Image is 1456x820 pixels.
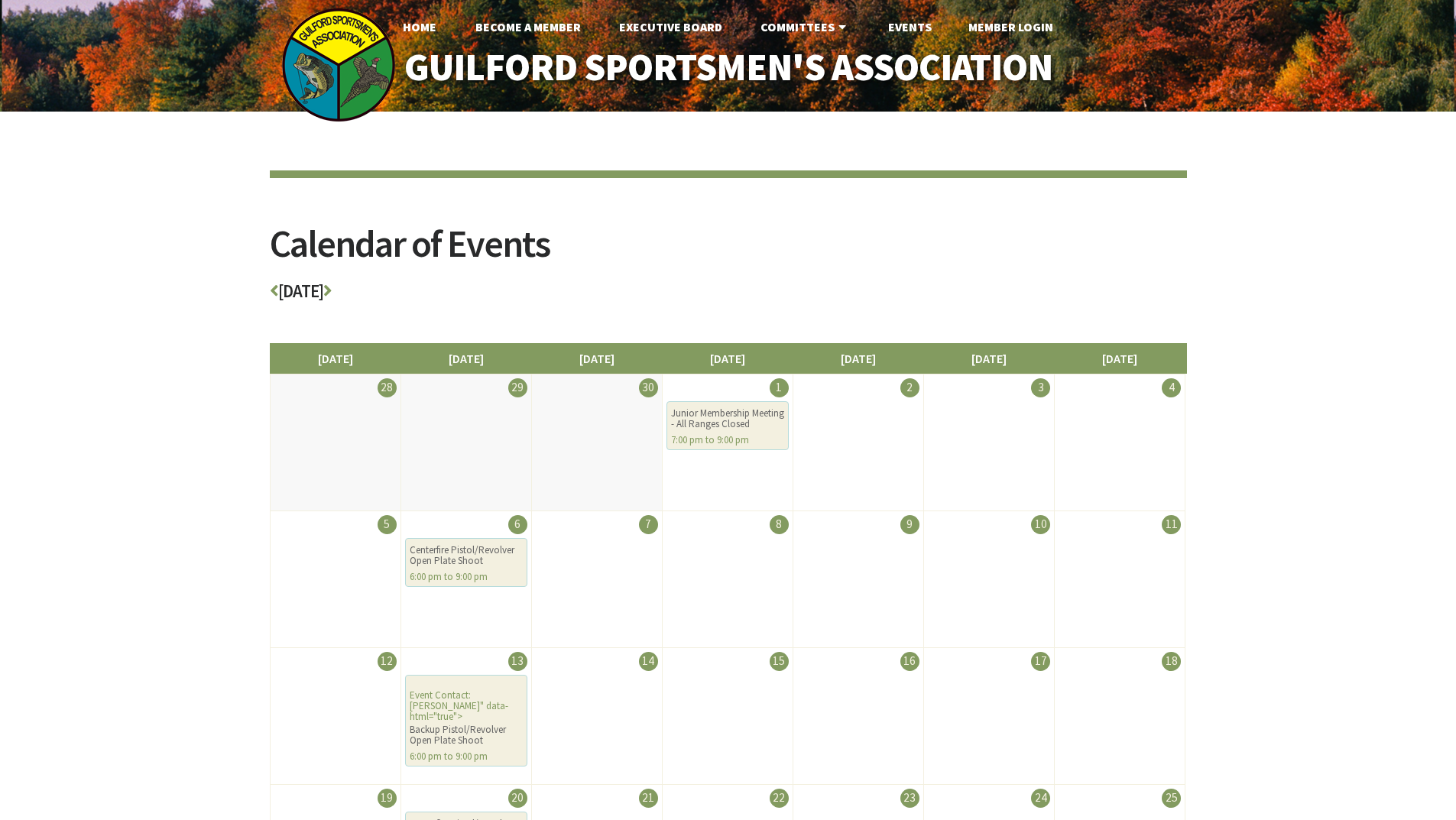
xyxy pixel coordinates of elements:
div: 23 [900,789,919,808]
li: [DATE] [400,343,532,374]
div: 7:00 pm to 9:00 pm [671,435,784,446]
div: 17 [1031,652,1050,671]
div: 8 [770,515,789,534]
li: [DATE] [1054,343,1185,374]
li: [DATE] [923,343,1055,374]
li: [DATE] [793,343,924,374]
div: 5 [378,515,397,534]
div: 25 [1162,789,1181,808]
div: 6:00 pm to 9:00 pm [410,751,523,762]
a: Events [876,11,944,42]
a: Member Login [956,11,1065,42]
h2: Calendar of Events [270,225,1187,282]
li: [DATE] [531,343,663,374]
div: 3 [1031,378,1050,397]
a: Committees [748,11,862,42]
div: 2 [900,378,919,397]
div: 6 [508,515,527,534]
div: 12 [378,652,397,671]
div: Backup Pistol/Revolver Open Plate Shoot [410,724,523,746]
a: Executive Board [607,11,734,42]
div: 24 [1031,789,1050,808]
div: 4 [1162,378,1181,397]
div: 6:00 pm to 9:00 pm [410,572,523,582]
img: logo_sm.png [281,8,396,122]
div: 16 [900,652,919,671]
div: 9 [900,515,919,534]
div: Event Contact: [PERSON_NAME]" data-html="true"> [405,675,527,767]
div: 13 [508,652,527,671]
div: Centerfire Pistol/Revolver Open Plate Shoot [410,545,523,566]
div: 22 [770,789,789,808]
div: 19 [378,789,397,808]
a: Guilford Sportsmen's Association [371,35,1085,100]
a: Home [391,11,449,42]
div: 1 [770,378,789,397]
div: 20 [508,789,527,808]
div: 15 [770,652,789,671]
li: [DATE] [270,343,401,374]
div: 7 [639,515,658,534]
div: 11 [1162,515,1181,534]
div: 21 [639,789,658,808]
h3: [DATE] [270,282,1187,309]
div: 18 [1162,652,1181,671]
li: [DATE] [662,343,793,374]
div: 30 [639,378,658,397]
a: Become A Member [463,11,593,42]
div: Junior Membership Meeting - All Ranges Closed [671,408,784,429]
div: 10 [1031,515,1050,534]
div: 14 [639,652,658,671]
div: 28 [378,378,397,397]
div: 29 [508,378,527,397]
